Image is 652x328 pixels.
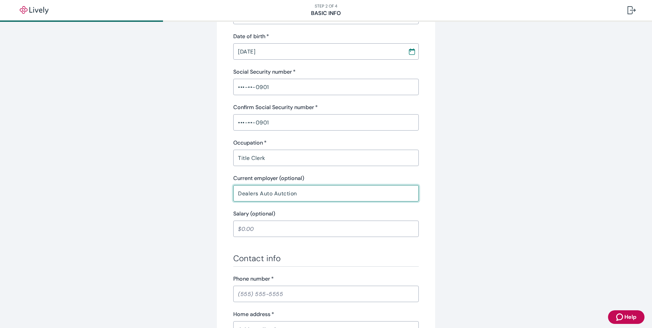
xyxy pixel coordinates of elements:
[608,310,644,324] button: Zendesk support iconHelp
[233,222,419,236] input: $0.00
[15,6,53,14] img: Lively
[233,139,267,147] label: Occupation
[406,45,418,58] button: Choose date, selected date is Jan 7, 1978
[409,48,415,55] svg: Calendar
[233,116,419,129] input: ••• - •• - ••••
[233,68,296,76] label: Social Security number
[616,313,624,321] svg: Zendesk support icon
[233,310,274,318] label: Home address
[624,313,636,321] span: Help
[233,174,304,182] label: Current employer (optional)
[233,210,275,218] label: Salary (optional)
[233,80,419,94] input: ••• - •• - ••••
[233,45,403,58] input: MM / DD / YYYY
[233,103,318,111] label: Confirm Social Security number
[233,32,269,41] label: Date of birth
[233,287,419,301] input: (555) 555-5555
[622,2,641,18] button: Log out
[233,253,419,264] h3: Contact info
[233,275,274,283] label: Phone number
